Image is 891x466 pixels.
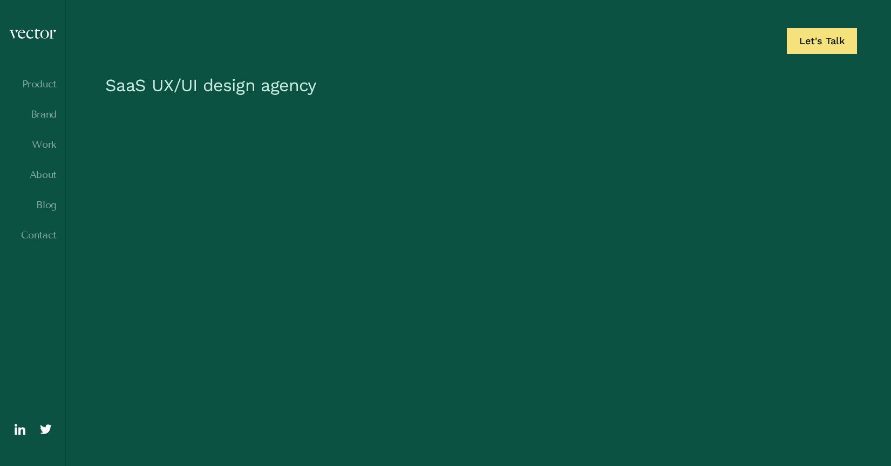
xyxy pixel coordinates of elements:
[9,109,57,120] a: Brand
[9,169,57,180] a: About
[100,69,857,107] h1: SaaS UX/UI design agency
[9,200,57,210] a: Blog
[787,28,857,54] a: Let's Talk
[9,79,57,90] a: Product
[9,139,57,150] a: Work
[9,230,57,241] a: Contact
